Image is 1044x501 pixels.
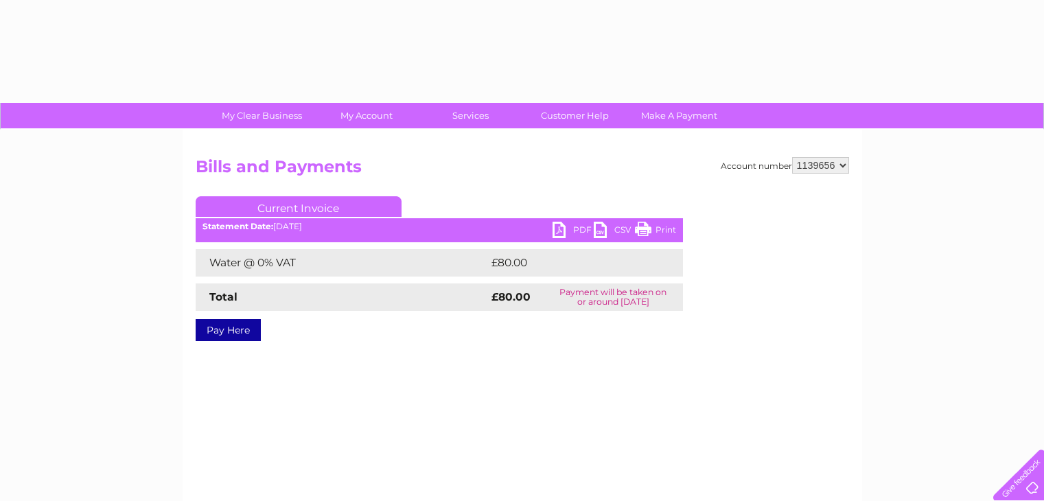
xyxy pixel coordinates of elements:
a: Pay Here [196,319,261,341]
a: Services [414,103,527,128]
a: My Account [310,103,423,128]
a: Make A Payment [623,103,736,128]
a: Current Invoice [196,196,402,217]
a: CSV [594,222,635,242]
div: Account number [721,157,849,174]
td: Water @ 0% VAT [196,249,488,277]
h2: Bills and Payments [196,157,849,183]
strong: Total [209,290,237,303]
a: PDF [553,222,594,242]
a: My Clear Business [205,103,318,128]
a: Customer Help [518,103,631,128]
strong: £80.00 [491,290,531,303]
div: [DATE] [196,222,683,231]
b: Statement Date: [202,221,273,231]
a: Print [635,222,676,242]
td: Payment will be taken on or around [DATE] [544,283,682,311]
td: £80.00 [488,249,656,277]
